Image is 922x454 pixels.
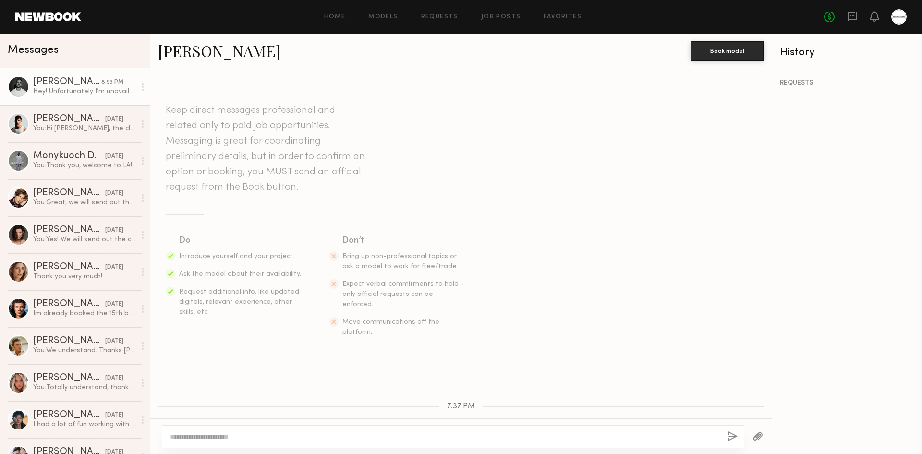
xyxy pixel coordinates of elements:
div: I had a lot of fun working with you and the team [DATE]. Thank you for the opportunity! [33,420,135,429]
a: Home [324,14,346,20]
div: [DATE] [105,411,123,420]
div: You: Thank you, welcome to LA! [33,161,135,170]
div: Monykuoch D. [33,151,105,161]
div: [DATE] [105,226,123,235]
span: Request additional info, like updated digitals, relevant experience, other skills, etc. [179,289,299,315]
span: Ask the model about their availability. [179,271,301,277]
div: You: Totally understand, thanks [PERSON_NAME]! [33,383,135,392]
div: You: We understand. Thanks [PERSON_NAME]! [33,346,135,355]
div: [PERSON_NAME] [33,336,105,346]
a: [PERSON_NAME] [158,40,280,61]
a: Book model [691,46,764,54]
button: Book model [691,41,764,61]
div: [DATE] [105,189,123,198]
div: [PERSON_NAME] [33,77,101,87]
div: [PERSON_NAME] [33,373,105,383]
div: [PERSON_NAME] [33,225,105,235]
div: [DATE] [105,152,123,161]
div: [PERSON_NAME] [33,262,105,272]
div: You: Great, we will send out the call sheet [DATE] via email! [33,198,135,207]
div: [DATE] [105,115,123,124]
header: Keep direct messages professional and related only to paid job opportunities. Messaging is great ... [166,103,367,195]
span: Bring up non-professional topics or ask a model to work for free/trade. [342,253,458,270]
span: Move communications off the platform. [342,319,439,335]
span: Messages [8,45,59,56]
div: [PERSON_NAME] [33,299,105,309]
a: Requests [421,14,458,20]
div: Hey! Unfortunately I’m unavailable [DATE]. I have availability [DATE] but I’ll be out of town fro... [33,87,135,96]
div: Do [179,234,302,247]
div: [PERSON_NAME] [33,114,105,124]
div: Im already booked the 15th but can do any other day that week. Could we do 13,14, 16, or 17? Let ... [33,309,135,318]
div: You: Hi [PERSON_NAME], the client is asking if you'd be open to doing in perpetuity for a fee. If... [33,124,135,133]
div: [DATE] [105,263,123,272]
div: [DATE] [105,300,123,309]
div: REQUESTS [780,80,914,86]
span: Introduce yourself and your project. [179,253,294,259]
div: Thank you very much! [33,272,135,281]
span: Expect verbal commitments to hold - only official requests can be enforced. [342,281,464,307]
div: 8:53 PM [101,78,123,87]
div: [PERSON_NAME] [33,410,105,420]
div: Don’t [342,234,465,247]
a: Job Posts [481,14,521,20]
span: 7:37 PM [447,403,475,411]
div: [DATE] [105,337,123,346]
div: [DATE] [105,374,123,383]
a: Models [368,14,398,20]
div: You: Yes! We will send out the call sheet via email [DATE]! [33,235,135,244]
a: Favorites [544,14,582,20]
div: History [780,47,914,58]
div: [PERSON_NAME] B. [33,188,105,198]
